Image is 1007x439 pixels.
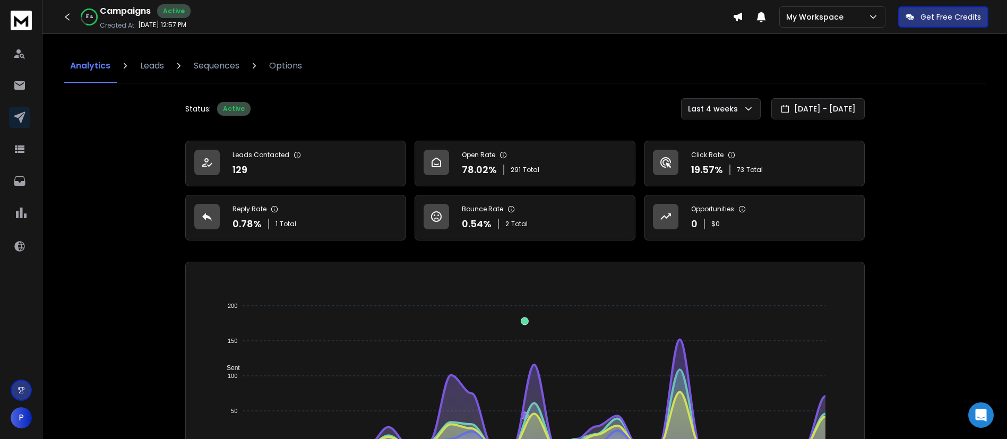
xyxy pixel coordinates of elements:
[217,102,251,116] div: Active
[920,12,981,22] p: Get Free Credits
[185,104,211,114] p: Status:
[462,162,497,177] p: 78.02 %
[786,12,848,22] p: My Workspace
[746,166,763,174] span: Total
[233,217,262,231] p: 0.78 %
[194,59,239,72] p: Sequences
[11,407,32,428] button: P
[228,338,237,344] tspan: 150
[691,162,723,177] p: 19.57 %
[688,104,742,114] p: Last 4 weeks
[691,217,698,231] p: 0
[523,166,539,174] span: Total
[233,151,289,159] p: Leads Contacted
[185,195,406,240] a: Reply Rate0.78%1Total
[968,402,994,428] div: Open Intercom Messenger
[462,205,503,213] p: Bounce Rate
[691,151,724,159] p: Click Rate
[644,141,865,186] a: Click Rate19.57%73Total
[280,220,296,228] span: Total
[898,6,988,28] button: Get Free Credits
[505,220,509,228] span: 2
[64,49,117,83] a: Analytics
[157,4,191,18] div: Active
[219,364,240,372] span: Sent
[233,162,247,177] p: 129
[100,5,151,18] h1: Campaigns
[511,166,521,174] span: 291
[228,373,237,379] tspan: 100
[86,14,93,20] p: 81 %
[187,49,246,83] a: Sequences
[415,195,635,240] a: Bounce Rate0.54%2Total
[185,141,406,186] a: Leads Contacted129
[140,59,164,72] p: Leads
[138,21,186,29] p: [DATE] 12:57 PM
[228,303,237,309] tspan: 200
[691,205,734,213] p: Opportunities
[737,166,744,174] span: 73
[100,21,136,30] p: Created At:
[771,98,865,119] button: [DATE] - [DATE]
[462,151,495,159] p: Open Rate
[462,217,492,231] p: 0.54 %
[233,205,266,213] p: Reply Rate
[231,408,237,414] tspan: 50
[134,49,170,83] a: Leads
[70,59,110,72] p: Analytics
[511,220,528,228] span: Total
[263,49,308,83] a: Options
[276,220,278,228] span: 1
[415,141,635,186] a: Open Rate78.02%291Total
[711,220,720,228] p: $ 0
[269,59,302,72] p: Options
[11,11,32,30] img: logo
[644,195,865,240] a: Opportunities0$0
